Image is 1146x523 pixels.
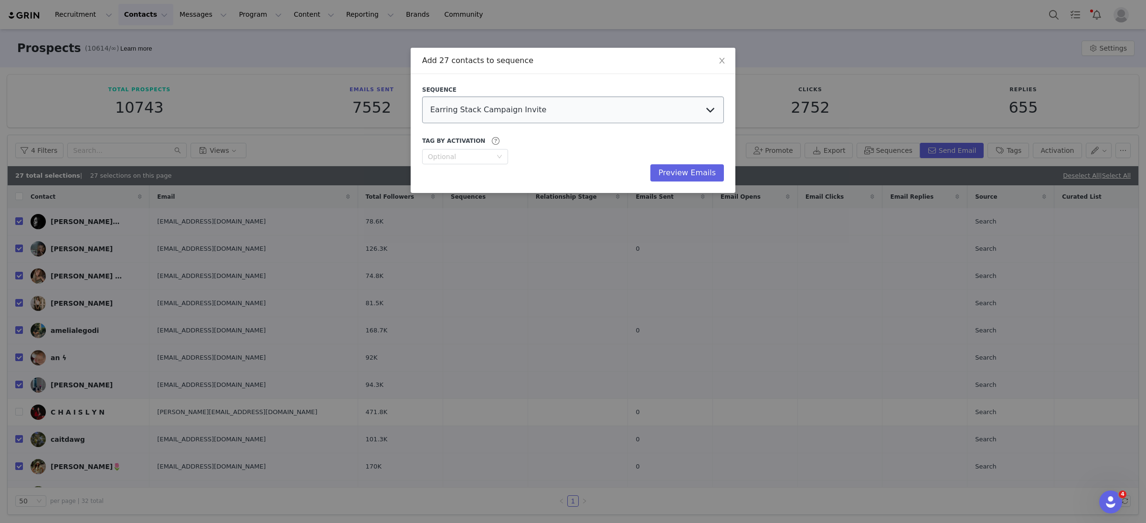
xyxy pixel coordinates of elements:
iframe: Intercom live chat [1099,491,1122,513]
div: Optional [428,152,492,161]
select: Select Sequence [422,96,724,123]
div: Add 27 contacts to sequence [422,55,724,66]
span: Tag by Activation [422,137,485,145]
i: icon: down [497,154,502,160]
span: Sequence [422,85,456,94]
i: icon: close [718,57,726,64]
button: Close [709,48,735,75]
button: Preview Emails [650,164,724,181]
span: 4 [1119,491,1126,498]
